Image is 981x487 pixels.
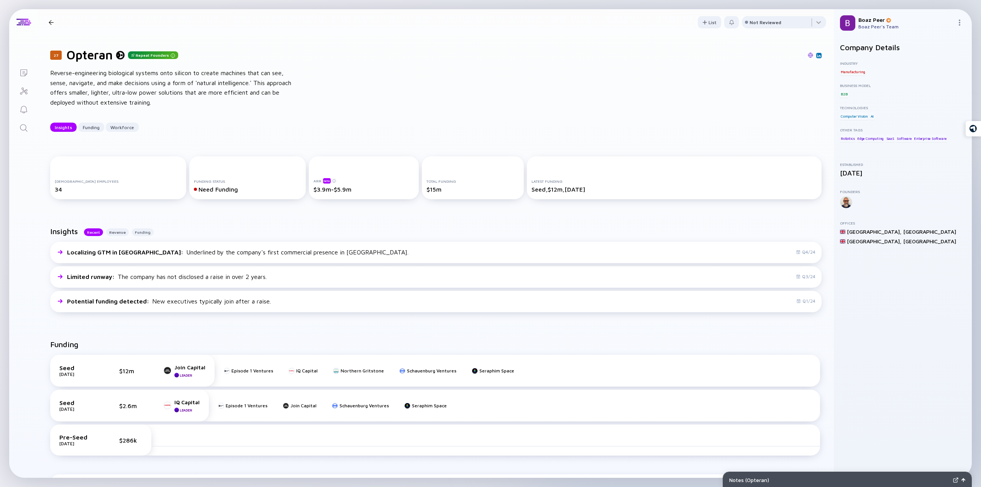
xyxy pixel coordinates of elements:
[913,134,947,142] div: Enterprise Software
[333,368,384,374] a: Northern Gritstone
[404,403,447,408] a: Seraphim Space
[9,81,38,100] a: Investor Map
[532,179,817,184] div: Latest Funding
[106,123,139,132] button: Workforce
[218,403,267,408] a: Episode 1 Ventures
[67,298,271,305] div: New executives typically join after a raise.
[106,228,129,236] button: Revenue
[796,298,815,304] div: Q1/24
[132,228,154,236] button: Funding
[840,83,966,88] div: Business Model
[66,48,113,62] h1: Opteran
[472,368,514,374] a: Seraphim Space
[50,68,295,107] div: Reverse-engineering biological systems onto silicon to create machines that can see, sense, navig...
[427,179,519,184] div: Total Funding
[532,186,817,193] div: Seed, $12m, [DATE]
[296,368,318,374] div: IQ Capital
[858,24,953,30] div: Boaz Peer's Team
[840,162,966,167] div: Established
[341,368,384,374] div: Northern Gritstone
[55,179,182,184] div: [DEMOGRAPHIC_DATA] Employees
[174,364,205,371] div: Join Capital
[840,112,869,120] div: Computer Vision
[78,123,104,132] button: Funding
[903,228,956,235] div: [GEOGRAPHIC_DATA]
[332,403,389,408] a: Schauenburg Ventures
[956,20,963,26] img: Menu
[479,368,514,374] div: Seraphim Space
[817,54,821,57] img: Opteran Linkedin Page
[84,228,103,236] button: Recent
[858,16,953,23] div: Boaz Peer
[119,367,142,374] div: $12m
[50,51,62,60] div: 27
[59,371,98,377] div: [DATE]
[67,273,267,280] div: The company has not disclosed a raise in over 2 years.
[164,399,200,412] a: IQ CapitalLeader
[67,273,116,280] span: Limited runway :
[796,274,815,279] div: Q3/24
[903,238,956,244] div: [GEOGRAPHIC_DATA]
[840,43,966,52] h2: Company Details
[9,100,38,118] a: Reminders
[106,121,139,133] div: Workforce
[840,105,966,110] div: Technologies
[840,169,966,177] div: [DATE]
[180,373,192,377] div: Leader
[231,368,273,374] div: Episode 1 Ventures
[896,134,912,142] div: Software
[313,178,415,184] div: ARR
[59,441,98,446] div: [DATE]
[59,434,98,441] div: Pre-Seed
[226,403,267,408] div: Episode 1 Ventures
[840,239,845,244] img: United Kingdom Flag
[427,186,519,193] div: $15m
[128,51,178,59] div: Repeat Founders
[283,403,317,408] a: Join Capital
[119,437,142,444] div: $286k
[750,20,781,25] div: Not Reviewed
[870,112,875,120] div: AI
[78,121,104,133] div: Funding
[119,402,142,409] div: $2.6m
[840,221,966,225] div: Offices
[407,368,456,374] div: Schauenburg Ventures
[59,406,98,412] div: [DATE]
[796,249,815,255] div: Q4/24
[953,477,958,483] img: Expand Notes
[67,298,151,305] span: Potential funding detected :
[840,61,966,66] div: Industry
[808,52,813,58] img: Opteran Website
[840,134,855,142] div: Robotics
[313,186,415,193] div: $3.9m-$5.9m
[323,178,331,184] div: beta
[856,134,884,142] div: Edge Computing
[9,118,38,136] a: Search
[886,134,895,142] div: SaaS
[9,63,38,81] a: Lists
[840,90,848,98] div: B2B
[180,408,192,412] div: Leader
[50,227,78,236] h2: Insights
[289,368,318,374] a: IQ Capital
[961,478,965,482] img: Open Notes
[194,179,301,184] div: Funding Status
[50,123,77,132] button: Insights
[174,399,200,405] div: IQ Capital
[50,121,77,133] div: Insights
[340,403,389,408] div: Schauenburg Ventures
[224,368,273,374] a: Episode 1 Ventures
[840,189,966,194] div: Founders
[729,477,950,483] div: Notes ( Opteran )
[840,68,866,75] div: Manufacturing
[59,399,98,406] div: Seed
[847,238,902,244] div: [GEOGRAPHIC_DATA] ,
[164,364,205,377] a: Join CapitalLeader
[67,249,408,256] div: Underlined by the company's first commercial presence in [GEOGRAPHIC_DATA].
[840,15,855,31] img: Boaz Profile Picture
[55,186,182,193] div: 34
[412,403,447,408] div: Seraphim Space
[847,228,902,235] div: [GEOGRAPHIC_DATA] ,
